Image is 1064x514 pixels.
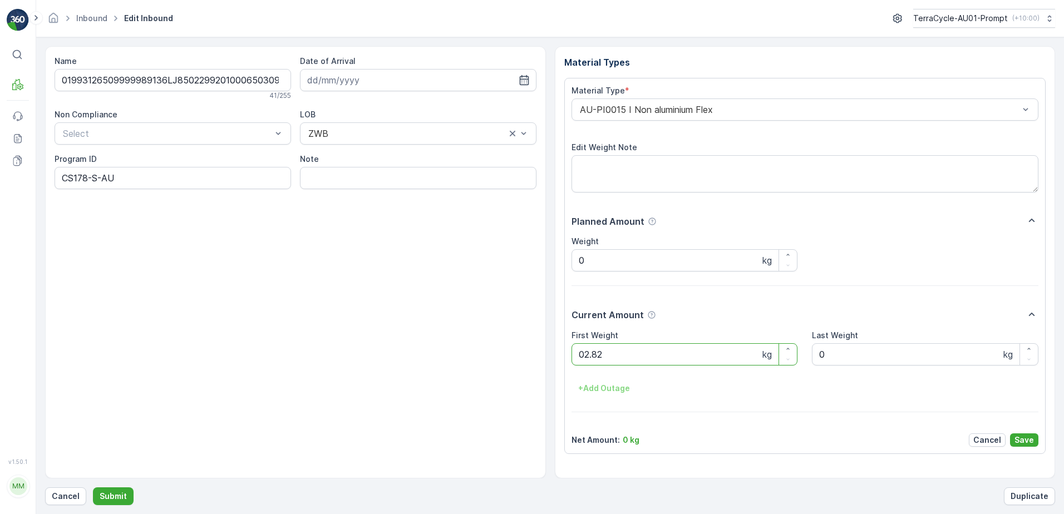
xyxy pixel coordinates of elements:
[300,154,319,164] label: Note
[93,487,134,505] button: Submit
[578,383,630,394] p: + Add Outage
[7,458,29,465] span: v 1.50.1
[647,310,656,319] div: Help Tooltip Icon
[55,56,77,66] label: Name
[812,330,858,340] label: Last Weight
[572,330,618,340] label: First Weight
[9,477,27,495] div: MM
[762,254,772,267] p: kg
[1014,434,1034,446] p: Save
[122,13,175,24] span: Edit Inbound
[1010,433,1038,447] button: Save
[572,86,625,95] label: Material Type
[969,433,1006,447] button: Cancel
[1012,14,1040,23] p: ( +10:00 )
[45,487,86,505] button: Cancel
[973,434,1001,446] p: Cancel
[52,491,80,502] p: Cancel
[47,16,60,26] a: Homepage
[572,434,620,446] p: Net Amount :
[7,9,29,31] img: logo
[1011,491,1048,502] p: Duplicate
[572,379,637,397] button: +Add Outage
[564,56,1046,69] p: Material Types
[55,154,97,164] label: Program ID
[572,236,599,246] label: Weight
[269,91,291,100] p: 41 / 255
[623,434,639,446] p: 0 kg
[913,9,1055,28] button: TerraCycle-AU01-Prompt(+10:00)
[913,13,1008,24] p: TerraCycle-AU01-Prompt
[300,56,356,66] label: Date of Arrival
[76,13,107,23] a: Inbound
[63,127,272,140] p: Select
[1003,348,1013,361] p: kg
[55,110,117,119] label: Non Compliance
[572,142,637,152] label: Edit Weight Note
[572,308,644,322] p: Current Amount
[762,348,772,361] p: kg
[648,217,657,226] div: Help Tooltip Icon
[300,69,536,91] input: dd/mm/yyyy
[1004,487,1055,505] button: Duplicate
[300,110,316,119] label: LOB
[572,215,644,228] p: Planned Amount
[7,467,29,505] button: MM
[100,491,127,502] p: Submit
